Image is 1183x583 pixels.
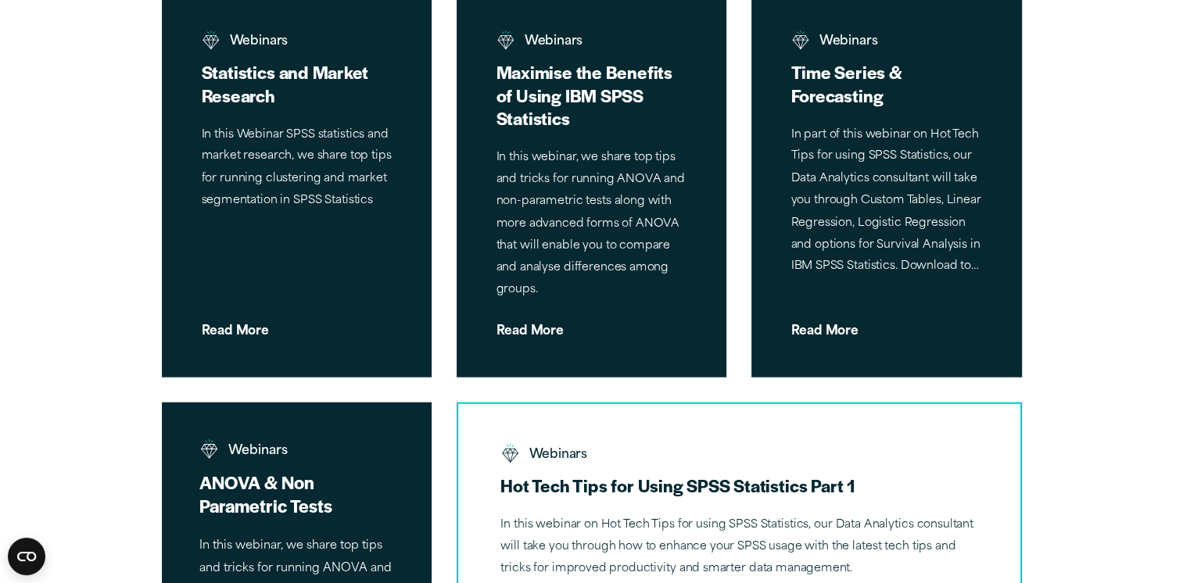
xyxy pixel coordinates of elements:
img: positive core excellence [500,444,520,463]
h3: ANOVA & Non Parametric Tests [199,470,394,517]
p: In part of this webinar on Hot Tech Tips for using SPSS Statistics, our Data Analytics consultant... [791,124,982,279]
img: negative core excellence [199,439,219,459]
p: In this webinar on Hot Tech Tips for using SPSS Statistics, our Data Analytics consultant will ta... [500,515,977,581]
h3: Maximise the Benefits of Using IBM SPSS Statistics [496,61,686,130]
button: Open CMP widget [8,538,45,575]
h3: Hot Tech Tips for Using SPSS Statistics Part 1 [500,474,977,497]
span: Webinars [791,31,982,57]
span: Read More [496,313,686,337]
img: negative core excellence [791,30,811,50]
span: Webinars [201,31,392,57]
span: Webinars [496,31,686,57]
img: negative core excellence [496,30,515,50]
span: Webinars [500,445,977,470]
span: Read More [201,313,392,337]
span: Read More [791,313,982,337]
span: Webinars [199,440,394,467]
h3: Statistics and Market Research [201,61,392,107]
h3: Time Series & Forecasting [791,61,982,107]
p: In this Webinar SPSS statistics and market research, we share top tips for running clustering and... [201,124,392,213]
img: negative core excellence [201,30,220,50]
p: In this webinar, we share top tips and tricks for running ANOVA and non-parametric tests along wi... [496,147,686,302]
